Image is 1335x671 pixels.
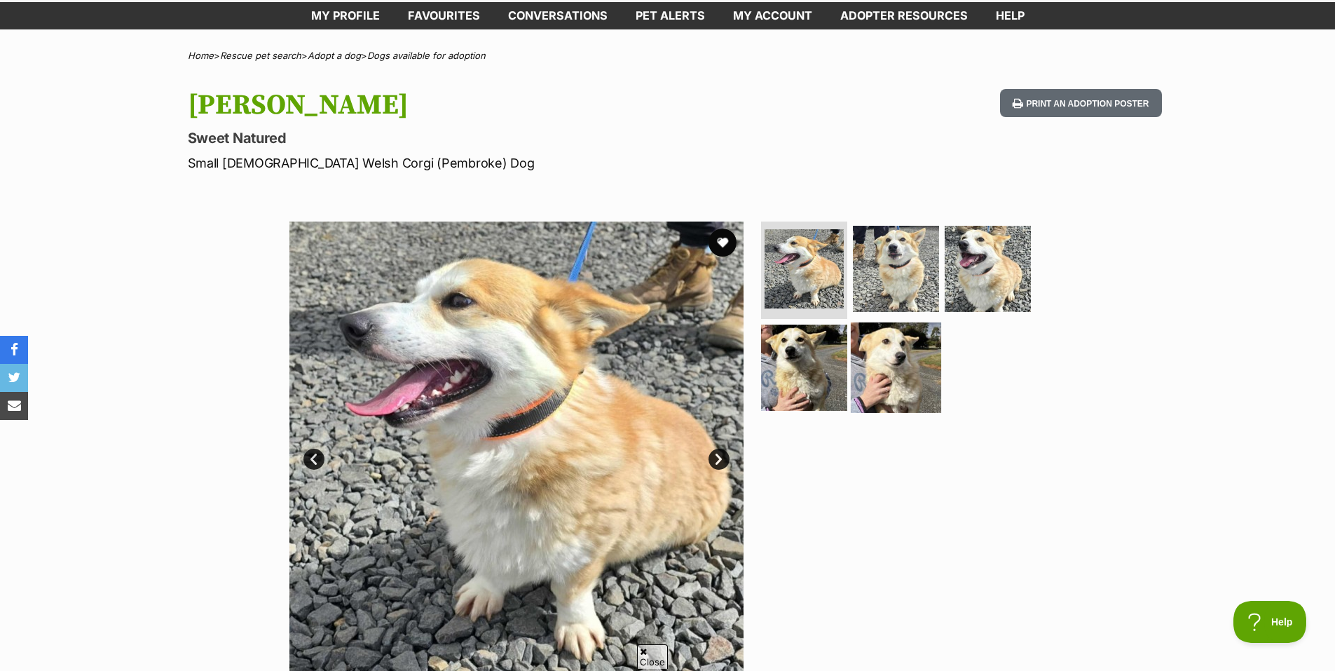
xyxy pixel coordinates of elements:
[308,50,361,61] a: Adopt a dog
[220,50,301,61] a: Rescue pet search
[761,325,847,411] img: Photo of Louie
[1233,601,1307,643] iframe: Help Scout Beacon - Open
[188,154,781,172] p: Small [DEMOGRAPHIC_DATA] Welsh Corgi (Pembroke) Dog
[153,50,1183,61] div: > > >
[494,2,622,29] a: conversations
[367,50,486,61] a: Dogs available for adoption
[708,449,730,470] a: Next
[982,2,1039,29] a: Help
[297,2,394,29] a: My profile
[188,89,781,121] h1: [PERSON_NAME]
[945,226,1031,312] img: Photo of Louie
[622,2,719,29] a: Pet alerts
[637,644,668,669] span: Close
[188,50,214,61] a: Home
[765,229,844,309] img: Photo of Louie
[303,449,324,470] a: Prev
[826,2,982,29] a: Adopter resources
[708,229,737,257] button: favourite
[719,2,826,29] a: My account
[188,128,781,148] p: Sweet Natured
[1000,89,1161,118] button: Print an adoption poster
[851,323,941,413] img: Photo of Louie
[853,226,939,312] img: Photo of Louie
[394,2,494,29] a: Favourites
